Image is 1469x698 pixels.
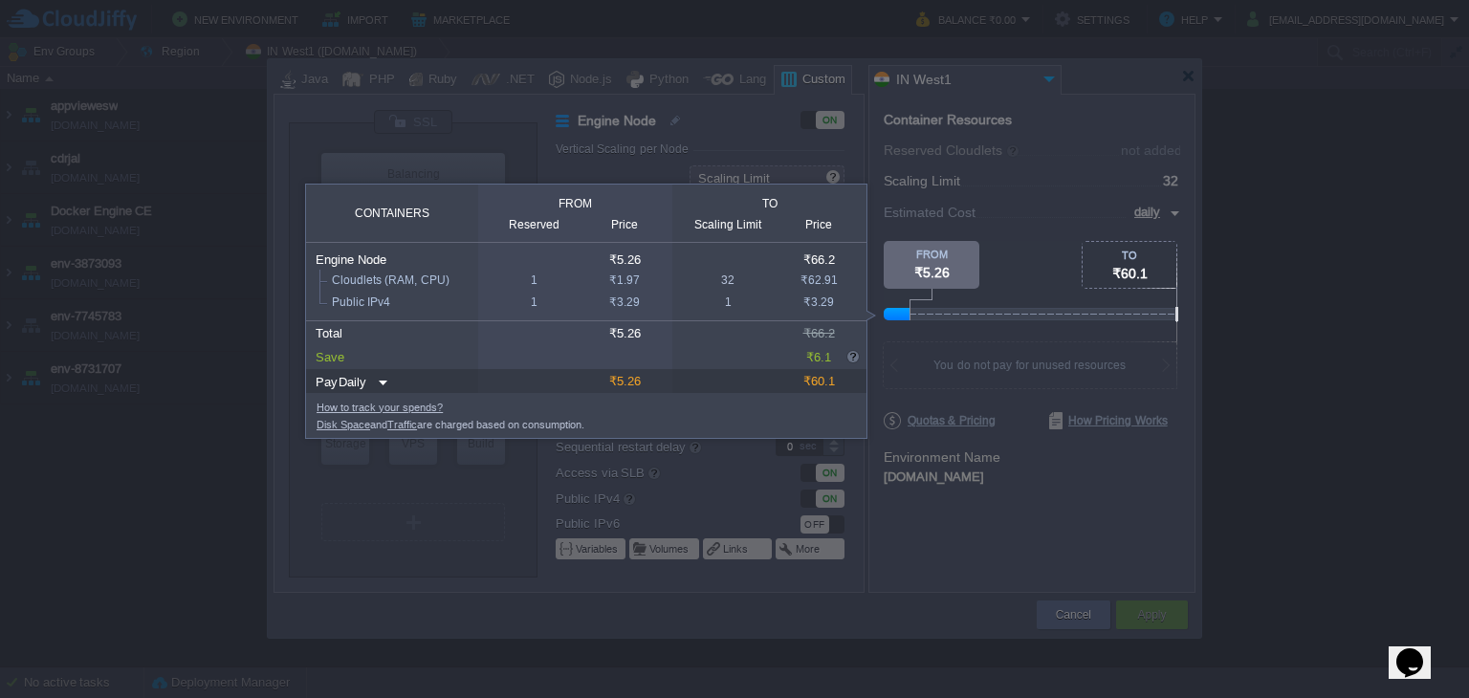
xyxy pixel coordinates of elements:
[581,218,668,232] div: Price
[776,273,862,287] div: ₹62.91
[1112,266,1148,281] span: ₹60.1
[1083,250,1176,261] div: TO
[316,370,338,394] div: Pay
[317,402,443,413] a: How to track your spends?
[581,295,668,309] div: ₹3.29
[1389,622,1450,679] iframe: chat widget
[776,321,862,345] div: ₹66.2
[672,197,866,210] div: to
[680,218,776,232] div: Scaling Limit
[486,295,581,309] div: 1
[317,419,370,430] a: Disk Space
[478,197,672,210] div: from
[317,415,866,432] div: and are charged based on consumption.
[486,218,581,232] div: Reserved
[316,273,478,287] div: Cloudlets (RAM, CPU)
[387,419,417,430] a: Traffic
[680,295,776,309] div: 1
[316,345,478,369] div: Save
[776,295,862,309] div: ₹3.29
[776,345,844,369] div: ₹6.1
[581,369,668,393] div: ₹5.26
[316,321,478,345] div: Total
[581,321,668,345] div: ₹5.26
[316,252,478,267] div: Engine Node
[776,252,862,267] div: ₹66.2
[680,273,776,287] div: 32
[316,295,478,309] div: Public IPv4
[581,252,668,267] div: ₹5.26
[486,273,581,287] div: 1
[776,369,862,393] div: ₹60.1
[884,249,979,260] div: FROM
[914,265,950,280] span: ₹5.26
[581,273,668,287] div: ₹1.97
[311,207,473,220] div: Containers
[776,218,862,232] div: Price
